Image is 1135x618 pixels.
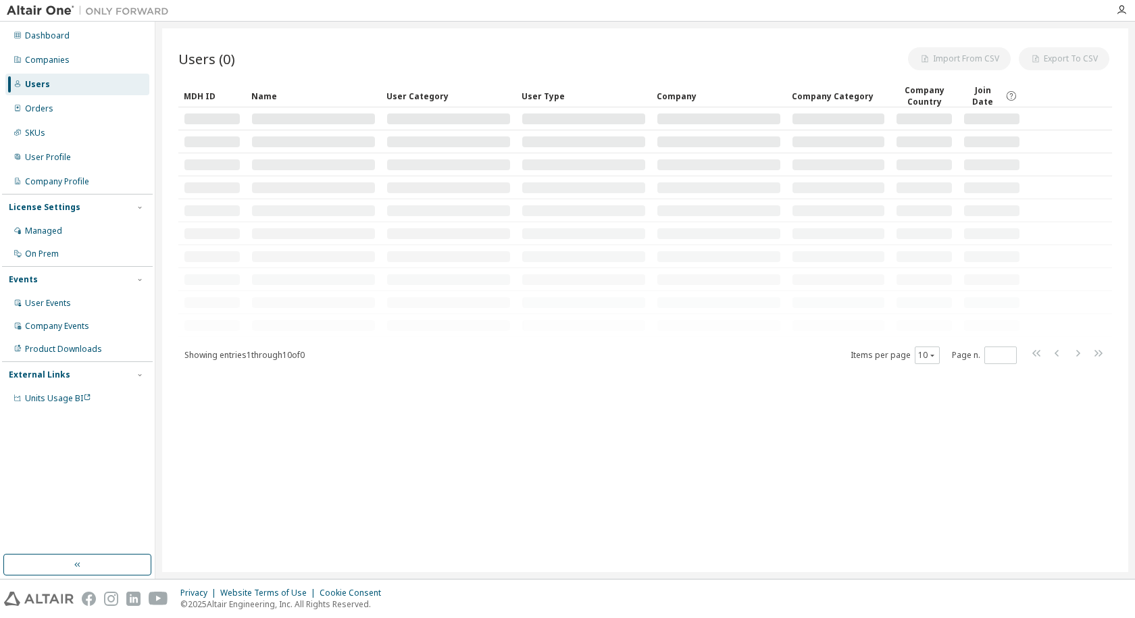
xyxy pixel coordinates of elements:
div: On Prem [25,249,59,259]
div: Users [25,79,50,90]
div: User Profile [25,152,71,163]
div: Company Country [896,84,953,107]
div: Events [9,274,38,285]
div: Company Category [792,85,885,107]
div: MDH ID [184,85,241,107]
img: instagram.svg [104,592,118,606]
div: License Settings [9,202,80,213]
div: User Category [386,85,511,107]
div: User Type [522,85,646,107]
span: Users (0) [178,49,235,68]
span: Showing entries 1 through 10 of 0 [184,349,305,361]
img: linkedin.svg [126,592,141,606]
div: Orders [25,103,53,114]
div: Website Terms of Use [220,588,320,598]
div: Company Events [25,321,89,332]
div: Companies [25,55,70,66]
div: SKUs [25,128,45,138]
div: Company [657,85,781,107]
div: Cookie Consent [320,588,389,598]
div: Company Profile [25,176,89,187]
p: © 2025 Altair Engineering, Inc. All Rights Reserved. [180,598,389,610]
span: Page n. [952,346,1017,364]
button: 10 [918,350,936,361]
span: Units Usage BI [25,392,91,404]
svg: Date when the user was first added or directly signed up. If the user was deleted and later re-ad... [1005,90,1017,102]
div: Managed [25,226,62,236]
div: User Events [25,298,71,309]
div: Name [251,85,376,107]
div: Privacy [180,588,220,598]
img: altair_logo.svg [4,592,74,606]
span: Join Date [963,84,1002,107]
span: Items per page [851,346,940,364]
div: Dashboard [25,30,70,41]
button: Export To CSV [1019,47,1109,70]
img: Altair One [7,4,176,18]
img: youtube.svg [149,592,168,606]
div: External Links [9,369,70,380]
button: Import From CSV [908,47,1011,70]
img: facebook.svg [82,592,96,606]
div: Product Downloads [25,344,102,355]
